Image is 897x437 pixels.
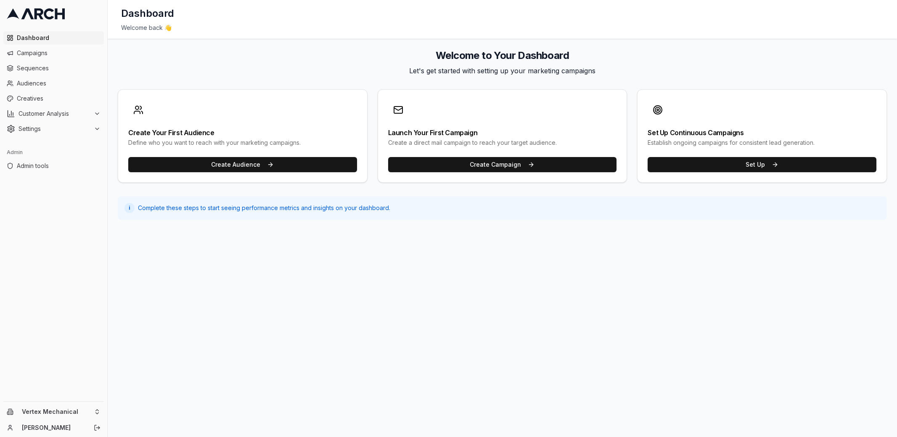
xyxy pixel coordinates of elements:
span: i [129,205,130,211]
span: Audiences [17,79,101,88]
p: Let's get started with setting up your marketing campaigns [118,66,887,76]
span: Campaigns [17,49,101,57]
button: Settings [3,122,104,136]
span: Dashboard [17,34,101,42]
h2: Welcome to Your Dashboard [118,49,887,62]
a: Creatives [3,92,104,105]
span: Creatives [17,94,101,103]
a: Campaigns [3,46,104,60]
div: Welcome back 👋 [121,24,884,32]
div: Create a direct mail campaign to reach your target audience. [388,139,617,147]
button: Set Up [648,157,876,172]
span: Customer Analysis [19,109,90,118]
button: Create Audience [128,157,357,172]
span: Settings [19,125,90,133]
div: Set Up Continuous Campaigns [648,129,876,136]
span: Admin tools [17,162,101,170]
a: Audiences [3,77,104,90]
button: Create Campaign [388,157,617,172]
a: [PERSON_NAME] [22,424,85,432]
div: Establish ongoing campaigns for consistent lead generation. [648,139,876,147]
div: Launch Your First Campaign [388,129,617,136]
button: Log out [91,422,103,434]
div: Create Your First Audience [128,129,357,136]
button: Vertex Mechanical [3,405,104,418]
div: Admin [3,146,104,159]
a: Dashboard [3,31,104,45]
button: Customer Analysis [3,107,104,120]
span: Complete these steps to start seeing performance metrics and insights on your dashboard. [138,204,390,212]
a: Sequences [3,61,104,75]
span: Sequences [17,64,101,72]
a: Admin tools [3,159,104,173]
h1: Dashboard [121,7,174,20]
span: Vertex Mechanical [22,408,90,416]
div: Define who you want to reach with your marketing campaigns. [128,139,357,147]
